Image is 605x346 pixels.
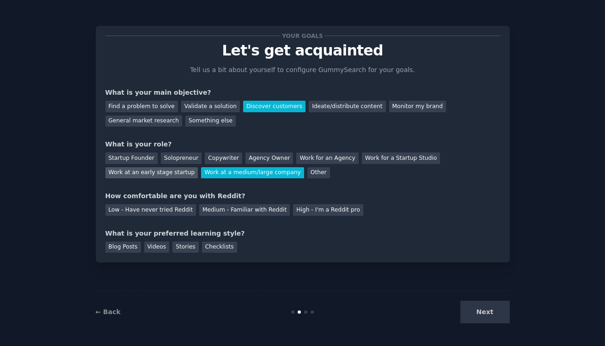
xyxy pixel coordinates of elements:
div: Checklists [202,242,237,253]
div: Validate a solution [181,101,240,112]
div: Find a problem to solve [105,101,178,112]
p: Let's get acquainted [105,42,500,59]
div: Work for a Startup Studio [362,152,440,164]
div: Something else [185,115,236,127]
div: Ideate/distribute content [309,101,385,112]
div: Work for an Agency [296,152,358,164]
div: Copywriter [205,152,242,164]
div: Other [307,167,330,179]
div: Work at an early stage startup [105,167,198,179]
div: High - I'm a Reddit pro [293,204,363,216]
div: General market research [105,115,183,127]
div: Videos [144,242,170,253]
div: Solopreneur [161,152,202,164]
div: Monitor my brand [389,101,446,112]
div: Startup Founder [105,152,158,164]
div: Stories [172,242,198,253]
div: Medium - Familiar with Reddit [199,204,290,216]
div: What is your main objective? [105,88,500,97]
div: What is your preferred learning style? [105,229,500,238]
div: Discover customers [243,101,306,112]
span: Your goals [281,31,325,41]
div: How comfortable are you with Reddit? [105,191,500,201]
div: Low - Have never tried Reddit [105,204,196,216]
div: Work at a medium/large company [201,167,304,179]
div: Agency Owner [245,152,293,164]
div: What is your role? [105,140,500,149]
a: ← Back [96,308,121,316]
div: Blog Posts [105,242,141,253]
p: Tell us a bit about yourself to configure GummySearch for your goals. [186,65,419,75]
